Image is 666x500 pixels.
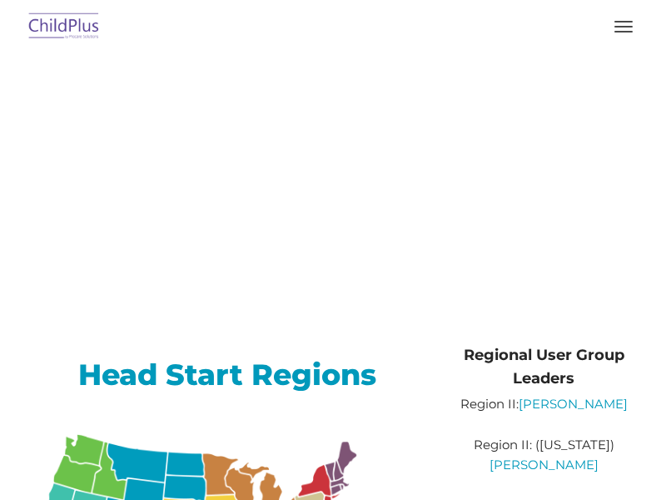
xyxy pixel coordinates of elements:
[490,457,599,472] a: [PERSON_NAME]
[451,343,637,390] h4: Regional User Group Leaders
[451,435,637,475] p: Region II: ([US_STATE])
[519,396,628,412] a: [PERSON_NAME]
[25,7,103,47] img: ChildPlus by Procare Solutions
[451,394,637,414] p: Region II:
[29,356,426,393] h2: Head Start Regions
